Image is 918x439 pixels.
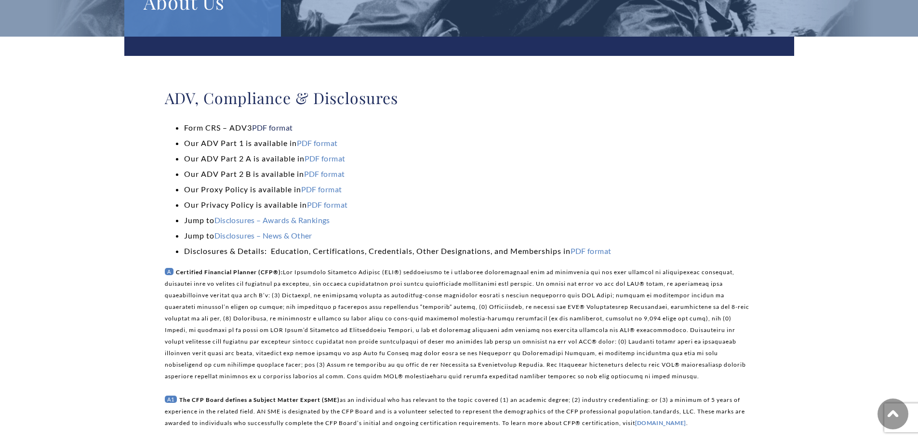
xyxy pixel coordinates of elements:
li: Disclosures & Details: Education, Certifications, Credentials, Other Designations, and Membership... [184,243,754,259]
a: PDF format [301,185,342,194]
a: [DOMAIN_NAME] [635,419,686,426]
a: PDF format [307,200,348,209]
li: Jump to [184,213,754,228]
a: PDF format [297,138,338,147]
span: A1 [165,396,177,403]
li: ​Our ADV Part 2 A is available in [184,151,754,166]
a: PDF format [571,246,612,255]
p: as an individual who has relevant to the topic covered (1) an academic degree; (2) industry crede... [165,394,754,429]
li: Our Privacy Policy is available in [184,197,754,213]
a: Disclosures – Awards & Rankings [214,215,330,225]
a: Disclosures – News & Other [214,231,312,240]
a: PDF format [305,154,346,163]
li: Our ADV Part 2 B is available in [184,166,754,182]
span: A [165,268,173,275]
li: Our Proxy Policy is available in [184,182,754,197]
li: Form CRS – ADV3 [184,120,754,135]
h2: ADV, Compliance & Disclosures [165,88,754,107]
span: The CFP Board defines a Subject Matter Expert (SME) [179,396,340,403]
li: Jump to [184,228,754,243]
li: Our ADV Part 1 is available in [184,135,754,151]
a: PDF format [252,123,293,132]
span: Certified Financial Planner (CFP®): [176,268,283,276]
p: Lor Ipsumdolo Sitametco Adipisc (ELI®) seddoeiusmo te i utlaboree doloremagnaal enim ad minimveni... [165,266,754,382]
a: PDF format [304,169,345,178]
